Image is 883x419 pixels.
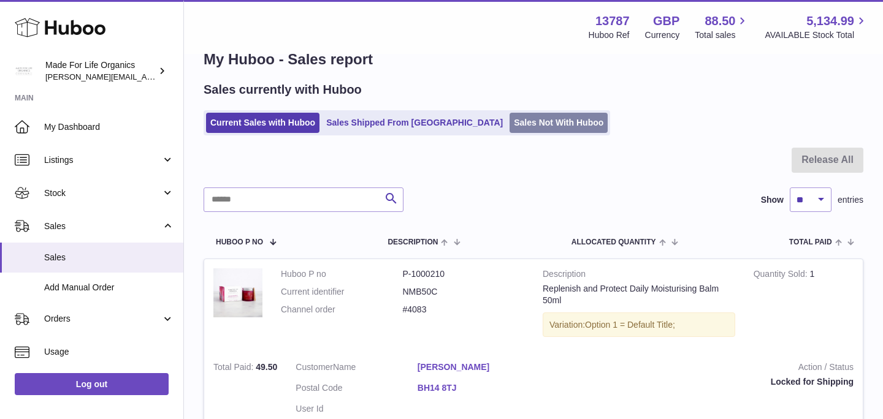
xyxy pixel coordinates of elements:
dt: Channel order [281,304,403,315]
strong: GBP [653,13,679,29]
span: Usage [44,346,174,358]
label: Show [761,194,784,206]
a: Sales Shipped From [GEOGRAPHIC_DATA] [322,113,507,133]
span: Sales [44,252,174,263]
dd: P-1000210 [403,268,525,280]
span: entries [838,194,863,206]
img: replenish-and-protect-daily-moisturising-balm-50ml-nmb50c-1.jpg [213,268,262,317]
span: Total paid [789,238,832,246]
span: Total sales [695,29,749,41]
a: Sales Not With Huboo [510,113,608,133]
span: Stock [44,187,161,199]
strong: Quantity Sold [754,269,810,282]
span: 88.50 [705,13,735,29]
a: Log out [15,373,169,395]
div: Locked for Shipping [557,376,854,388]
dt: Current identifier [281,286,403,298]
img: geoff.winwood@madeforlifeorganics.com [15,62,33,80]
strong: 13787 [595,13,630,29]
a: 5,134.99 AVAILABLE Stock Total [765,13,868,41]
strong: Action / Status [557,361,854,376]
span: Orders [44,313,161,325]
span: Description [388,238,438,246]
span: Customer [296,362,333,372]
a: 88.50 Total sales [695,13,749,41]
span: 5,134.99 [806,13,854,29]
dd: #4083 [403,304,525,315]
dt: Name [296,361,418,376]
a: Current Sales with Huboo [206,113,319,133]
div: Replenish and Protect Daily Moisturising Balm 50ml [543,283,735,306]
strong: Total Paid [213,362,256,375]
div: Huboo Ref [589,29,630,41]
span: Huboo P no [216,238,263,246]
h1: My Huboo - Sales report [204,50,863,69]
dt: Huboo P no [281,268,403,280]
strong: Description [543,268,735,283]
span: My Dashboard [44,121,174,133]
span: ALLOCATED Quantity [571,238,656,246]
span: Add Manual Order [44,282,174,293]
a: [PERSON_NAME] [418,361,540,373]
h2: Sales currently with Huboo [204,81,362,98]
span: Sales [44,221,161,232]
div: Variation: [543,312,735,338]
td: 1 [744,259,863,353]
div: Made For Life Organics [45,59,156,83]
span: Listings [44,154,161,166]
span: Option 1 = Default Title; [585,320,675,330]
span: [PERSON_NAME][EMAIL_ADDRESS][PERSON_NAME][DOMAIN_NAME] [45,72,312,81]
span: AVAILABLE Stock Total [765,29,868,41]
dt: Postal Code [296,382,418,397]
div: Currency [645,29,680,41]
a: BH14 8TJ [418,382,540,394]
span: 49.50 [256,362,277,372]
dt: User Id [296,403,418,415]
dd: NMB50C [403,286,525,298]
